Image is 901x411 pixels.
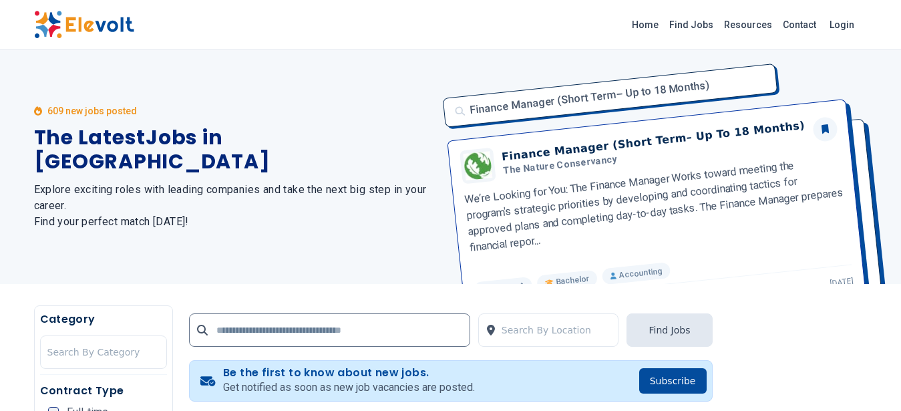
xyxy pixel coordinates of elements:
[626,14,664,35] a: Home
[34,11,134,39] img: Elevolt
[822,11,862,38] a: Login
[639,368,707,394] button: Subscribe
[834,347,901,411] iframe: Chat Widget
[223,366,475,380] h4: Be the first to know about new jobs.
[40,383,167,399] h5: Contract Type
[626,313,712,347] button: Find Jobs
[34,126,435,174] h1: The Latest Jobs in [GEOGRAPHIC_DATA]
[719,14,777,35] a: Resources
[47,104,137,118] p: 609 new jobs posted
[777,14,822,35] a: Contact
[664,14,719,35] a: Find Jobs
[34,182,435,230] h2: Explore exciting roles with leading companies and take the next big step in your career. Find you...
[40,311,167,327] h5: Category
[223,380,475,396] p: Get notified as soon as new job vacancies are posted.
